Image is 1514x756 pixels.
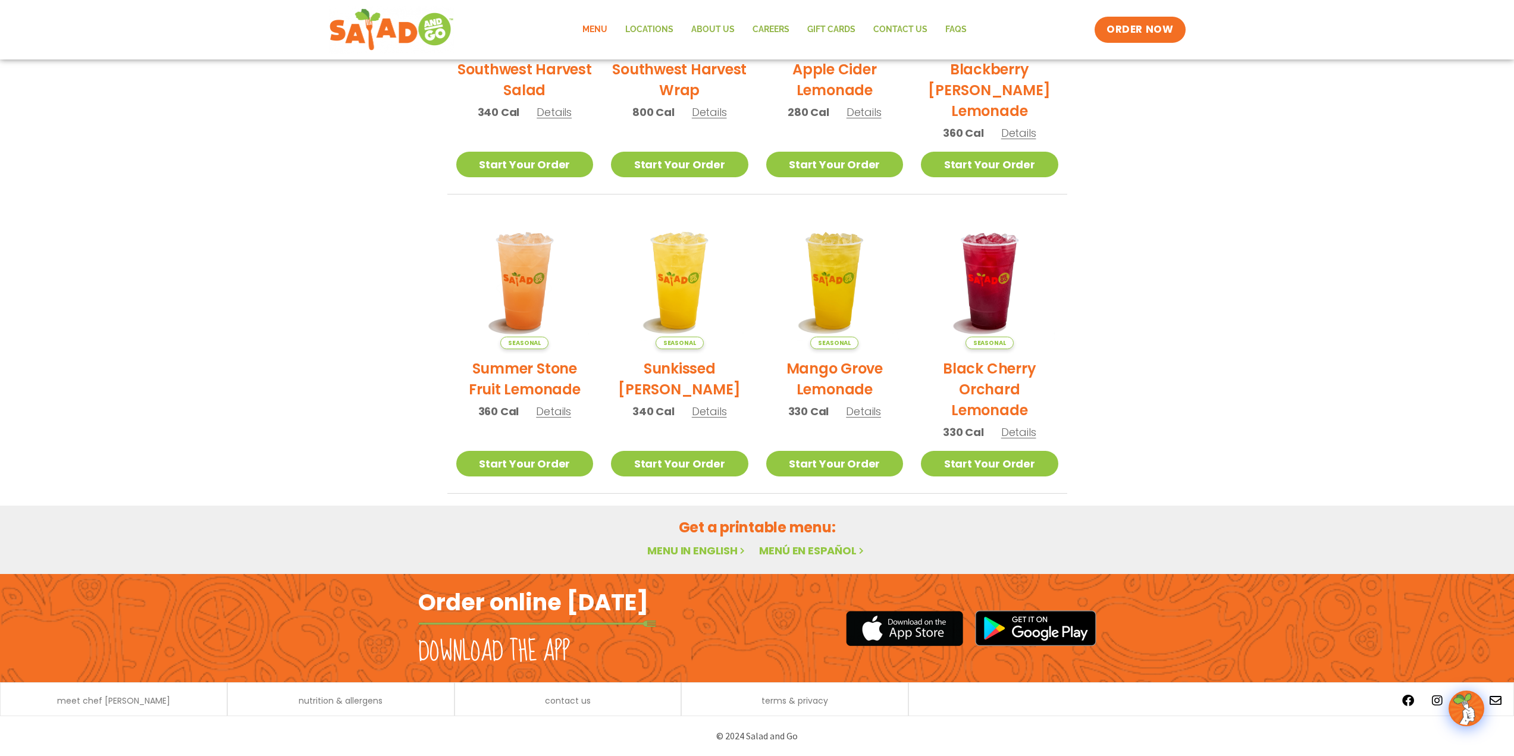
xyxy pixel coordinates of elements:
[424,728,1090,744] p: © 2024 Salad and Go
[418,635,570,669] h2: Download the app
[418,588,648,617] h2: Order online [DATE]
[759,543,866,558] a: Menú en español
[766,212,904,350] img: Product photo for Mango Grove Lemonade
[478,403,519,419] span: 360 Cal
[766,152,904,177] a: Start Your Order
[966,337,1014,349] span: Seasonal
[682,16,744,43] a: About Us
[647,543,747,558] a: Menu in English
[921,152,1058,177] a: Start Your Order
[329,6,454,54] img: new-SAG-logo-768×292
[921,358,1058,421] h2: Black Cherry Orchard Lemonade
[611,152,748,177] a: Start Your Order
[611,451,748,476] a: Start Your Order
[921,59,1058,121] h2: Blackberry [PERSON_NAME] Lemonade
[1106,23,1173,37] span: ORDER NOW
[921,212,1058,350] img: Product photo for Black Cherry Orchard Lemonade
[611,59,748,101] h2: Southwest Harvest Wrap
[611,358,748,400] h2: Sunkissed [PERSON_NAME]
[810,337,858,349] span: Seasonal
[299,697,383,705] a: nutrition & allergens
[456,59,594,101] h2: Southwest Harvest Salad
[611,212,748,350] img: Product photo for Sunkissed Yuzu Lemonade
[1001,425,1036,440] span: Details
[1001,126,1036,140] span: Details
[632,104,675,120] span: 800 Cal
[418,620,656,627] img: fork
[766,358,904,400] h2: Mango Grove Lemonade
[761,697,828,705] a: terms & privacy
[656,337,704,349] span: Seasonal
[447,517,1067,538] h2: Get a printable menu:
[744,16,798,43] a: Careers
[500,337,548,349] span: Seasonal
[456,152,594,177] a: Start Your Order
[921,451,1058,476] a: Start Your Order
[798,16,864,43] a: GIFT CARDS
[692,105,727,120] span: Details
[57,697,170,705] a: meet chef [PERSON_NAME]
[616,16,682,43] a: Locations
[846,609,963,648] img: appstore
[766,59,904,101] h2: Apple Cider Lemonade
[847,105,882,120] span: Details
[864,16,936,43] a: Contact Us
[573,16,976,43] nav: Menu
[537,105,572,120] span: Details
[846,404,881,419] span: Details
[975,610,1096,646] img: google_play
[788,403,829,419] span: 330 Cal
[1450,692,1483,725] img: wpChatIcon
[456,358,594,400] h2: Summer Stone Fruit Lemonade
[1095,17,1185,43] a: ORDER NOW
[478,104,520,120] span: 340 Cal
[692,404,727,419] span: Details
[788,104,829,120] span: 280 Cal
[456,212,594,350] img: Product photo for Summer Stone Fruit Lemonade
[766,451,904,476] a: Start Your Order
[573,16,616,43] a: Menu
[936,16,976,43] a: FAQs
[536,404,571,419] span: Details
[943,125,984,141] span: 360 Cal
[545,697,591,705] a: contact us
[632,403,675,419] span: 340 Cal
[943,424,984,440] span: 330 Cal
[456,451,594,476] a: Start Your Order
